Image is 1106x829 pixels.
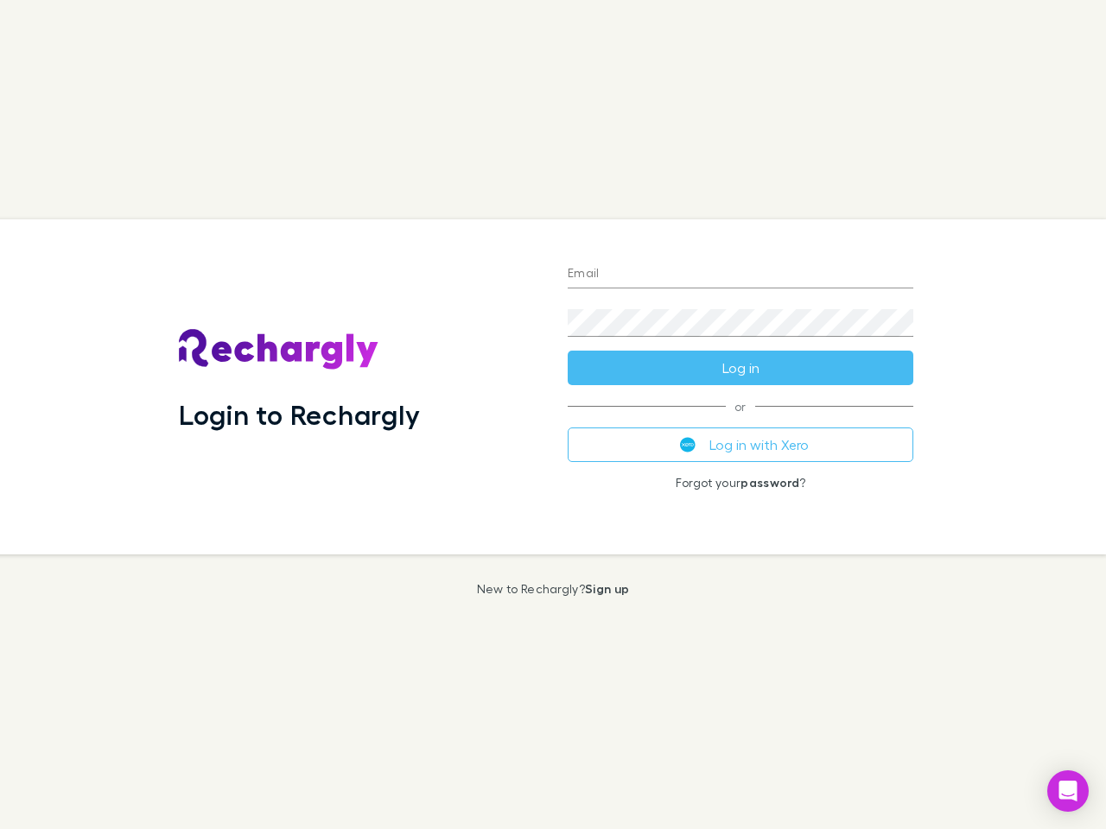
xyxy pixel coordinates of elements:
button: Log in [568,351,913,385]
div: Open Intercom Messenger [1047,770,1089,812]
h1: Login to Rechargly [179,398,420,431]
img: Xero's logo [680,437,696,452]
img: Rechargly's Logo [179,329,379,370]
p: Forgot your ? [568,476,913,490]
button: Log in with Xero [568,427,913,462]
a: password [741,475,799,490]
a: Sign up [585,581,629,596]
span: or [568,406,913,407]
p: New to Rechargly? [477,582,630,596]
